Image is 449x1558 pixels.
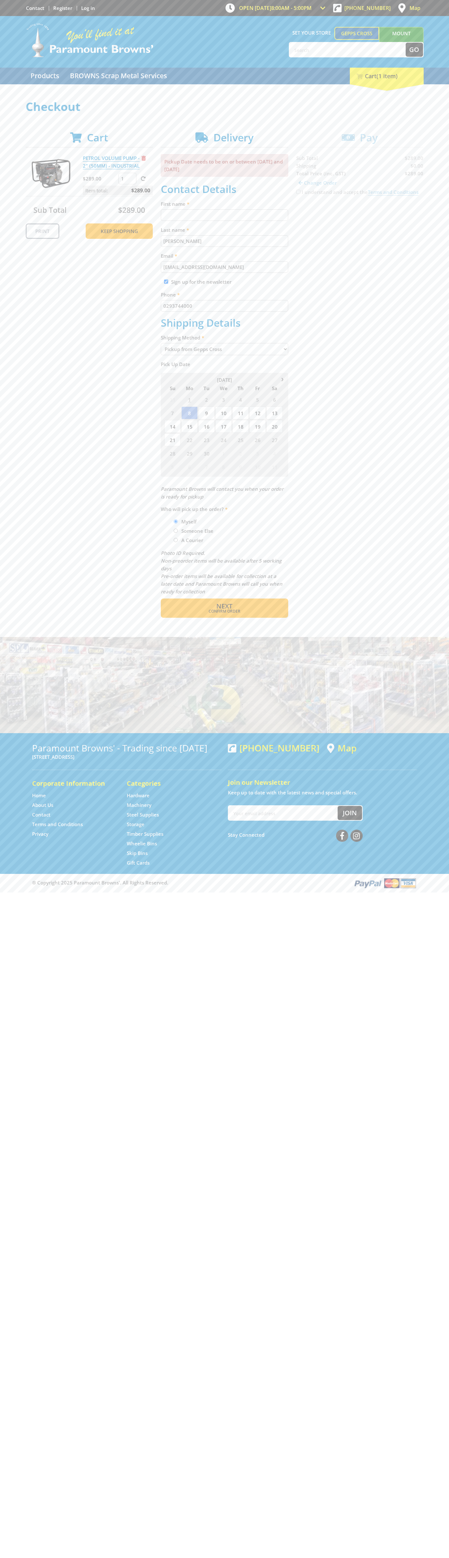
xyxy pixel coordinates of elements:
span: 25 [232,433,249,446]
a: Go to the Terms and Conditions page [32,821,83,828]
span: Th [232,384,249,392]
img: PayPal, Mastercard, Visa accepted [353,877,417,889]
span: 3 [249,447,266,460]
span: 17 [215,420,232,433]
a: Go to the Products page [26,68,64,84]
span: 27 [266,433,283,446]
span: 1 [181,393,198,406]
span: 6 [181,460,198,473]
p: $289.00 [83,175,117,182]
span: We [215,384,232,392]
h5: Categories [127,779,209,788]
span: Set your store [289,27,335,38]
a: Go to the BROWNS Scrap Metal Services page [65,68,172,84]
span: Tu [198,384,215,392]
span: 13 [266,406,283,419]
span: 4 [266,447,283,460]
a: PETROL VOLUME PUMP - 2" (50MM) - INDUSTRIAL [83,155,140,169]
a: Go to the Privacy page [32,831,48,837]
label: Last name [161,226,288,234]
span: 8 [181,406,198,419]
span: 21 [164,433,181,446]
span: 7 [164,406,181,419]
a: Remove from cart [142,155,146,161]
span: 4 [232,393,249,406]
em: Paramount Browns will contact you when your order is ready for pickup [161,486,283,500]
span: 31 [164,393,181,406]
span: Sub Total [33,205,66,215]
input: Please select who will pick up the order. [174,538,178,542]
span: 16 [198,420,215,433]
span: 5 [164,460,181,473]
h5: Corporate Information [32,779,114,788]
label: Who will pick up the order? [161,505,288,513]
span: Next [216,602,232,610]
input: Please enter your email address. [161,261,288,273]
label: Pick Up Date [161,360,288,368]
span: [DATE] [217,377,232,383]
label: A Courier [179,535,205,546]
p: Pickup Date needs to be on or between [DATE] and [DATE] [161,154,288,177]
span: 8 [215,460,232,473]
span: $289.00 [118,205,145,215]
a: Print [26,223,59,239]
label: Myself [179,516,199,527]
a: Keep Shopping [86,223,153,239]
select: Please select a shipping method. [161,343,288,355]
a: Go to the About Us page [32,802,53,808]
span: 29 [181,447,198,460]
h2: Contact Details [161,183,288,195]
span: (1 item) [376,72,398,80]
input: Please select who will pick up the order. [174,519,178,524]
a: Go to the Gift Cards page [127,859,150,866]
a: Go to the Contact page [32,811,50,818]
span: 5 [249,393,266,406]
a: Go to the Home page [32,792,46,799]
span: Sa [266,384,283,392]
input: Your email address [229,806,338,820]
button: Next Confirm order [161,599,288,618]
input: Please enter your last name. [161,235,288,247]
a: Gepps Cross [334,27,379,40]
span: 10 [249,460,266,473]
span: 22 [181,433,198,446]
span: 2 [232,447,249,460]
span: 6 [266,393,283,406]
label: Shipping Method [161,334,288,341]
span: 28 [164,447,181,460]
label: Phone [161,291,288,298]
a: View a map of Gepps Cross location [327,743,357,753]
h3: Paramount Browns' - Trading since [DATE] [32,743,221,753]
a: Go to the Machinery page [127,802,151,808]
a: Go to the Skip Bins page [127,850,148,857]
span: 11 [266,460,283,473]
span: 20 [266,420,283,433]
h1: Checkout [26,100,424,113]
input: Please enter your first name. [161,209,288,221]
span: 9 [198,406,215,419]
input: Search [289,43,406,57]
span: $289.00 [131,186,150,195]
span: 24 [215,433,232,446]
span: 3 [215,393,232,406]
span: 12 [249,406,266,419]
button: Join [338,806,362,820]
span: Cart [87,130,108,144]
span: 19 [249,420,266,433]
h2: Shipping Details [161,317,288,329]
label: Someone Else [179,525,216,536]
a: Go to the Steel Supplies page [127,811,159,818]
span: 2 [198,393,215,406]
span: Delivery [213,130,254,144]
a: Go to the registration page [53,5,72,11]
button: Go [406,43,423,57]
a: Log in [81,5,95,11]
input: Please select who will pick up the order. [174,529,178,533]
div: [PHONE_NUMBER] [228,743,319,753]
h5: Join our Newsletter [228,778,417,787]
span: 26 [249,433,266,446]
p: [STREET_ADDRESS] [32,753,221,761]
p: Keep up to date with the latest news and special offers. [228,789,417,796]
a: Go to the Timber Supplies page [127,831,163,837]
p: Item total: [83,186,153,195]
